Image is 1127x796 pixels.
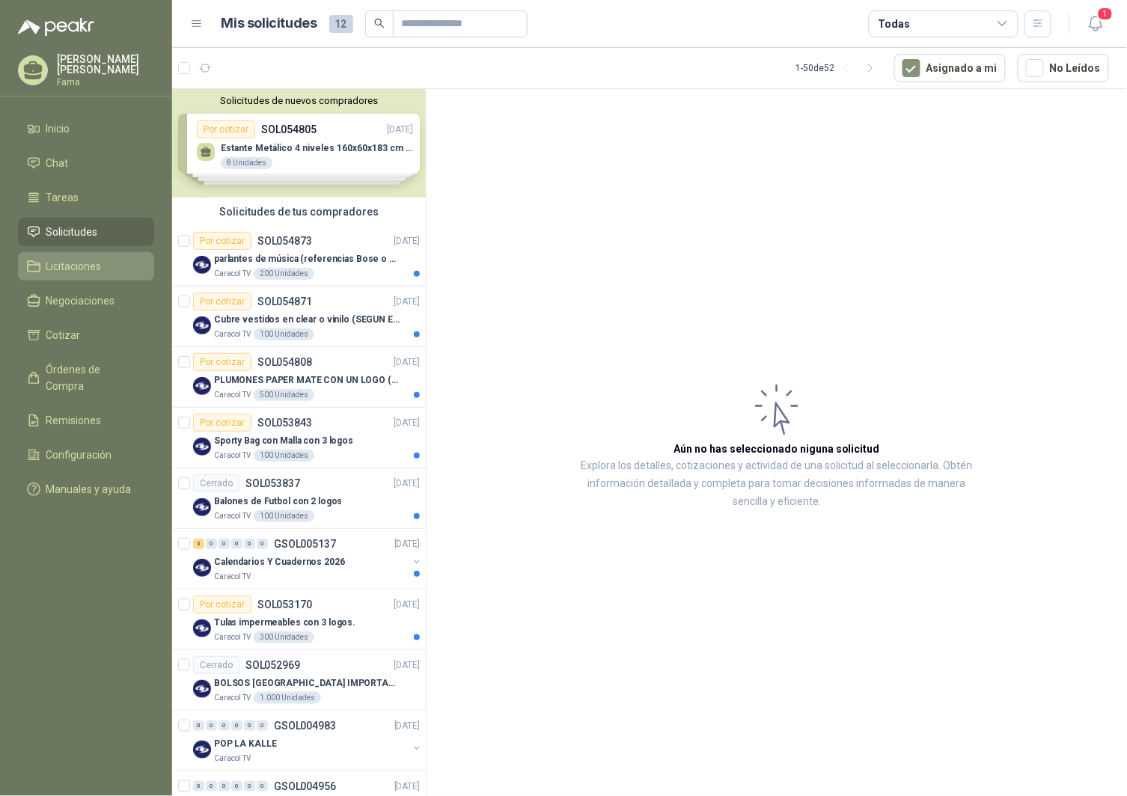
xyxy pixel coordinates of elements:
[894,54,1006,82] button: Asignado a mi
[206,720,217,731] div: 0
[219,720,230,731] div: 0
[46,412,102,429] span: Remisiones
[214,268,251,280] p: Caracol TV
[214,495,343,509] p: Balones de Futbol con 2 logos
[214,631,251,643] p: Caracol TV
[46,120,70,137] span: Inicio
[46,361,140,394] span: Órdenes de Compra
[193,232,251,250] div: Por cotizar
[193,781,204,792] div: 0
[254,450,314,462] div: 100 Unidades
[254,631,314,643] div: 300 Unidades
[394,598,420,612] p: [DATE]
[172,468,426,529] a: CerradoSOL053837[DATE] Company LogoBalones de Futbol con 2 logosCaracol TV100 Unidades
[46,224,98,240] span: Solicitudes
[231,781,242,792] div: 0
[178,95,420,106] button: Solicitudes de nuevos compradores
[219,539,230,549] div: 0
[172,650,426,711] a: CerradoSOL052969[DATE] Company LogoBOLSOS [GEOGRAPHIC_DATA] IMPORTADO [GEOGRAPHIC_DATA]-397-1Cara...
[214,328,251,340] p: Caracol TV
[254,692,321,704] div: 1.000 Unidades
[193,720,204,731] div: 0
[18,18,94,36] img: Logo peakr
[214,571,251,583] p: Caracol TV
[244,781,255,792] div: 0
[795,56,882,80] div: 1 - 50 de 52
[274,539,336,549] p: GSOL005137
[231,720,242,731] div: 0
[394,719,420,733] p: [DATE]
[254,510,314,522] div: 100 Unidades
[254,268,314,280] div: 200 Unidades
[193,474,239,492] div: Cerrado
[257,599,312,610] p: SOL053170
[18,218,154,246] a: Solicitudes
[231,539,242,549] div: 0
[257,417,312,428] p: SOL053843
[244,720,255,731] div: 0
[394,416,420,430] p: [DATE]
[257,357,312,367] p: SOL054808
[257,539,268,549] div: 0
[193,256,211,274] img: Company Logo
[257,781,268,792] div: 0
[18,114,154,143] a: Inicio
[245,660,300,670] p: SOL052969
[394,658,420,673] p: [DATE]
[394,295,420,309] p: [DATE]
[172,89,426,198] div: Solicitudes de nuevos compradoresPor cotizarSOL054805[DATE] Estante Metálico 4 niveles 160x60x183...
[57,78,154,87] p: Fama
[214,450,251,462] p: Caracol TV
[257,296,312,307] p: SOL054871
[214,434,353,448] p: Sporty Bag con Malla con 3 logos
[193,741,211,759] img: Company Logo
[245,478,300,489] p: SOL053837
[214,389,251,401] p: Caracol TV
[1082,10,1109,37] button: 1
[254,328,314,340] div: 100 Unidades
[214,555,345,569] p: Calendarios Y Cuadernos 2026
[193,535,423,583] a: 3 0 0 0 0 0 GSOL005137[DATE] Company LogoCalendarios Y Cuadernos 2026Caracol TV
[214,676,400,691] p: BOLSOS [GEOGRAPHIC_DATA] IMPORTADO [GEOGRAPHIC_DATA]-397-1
[18,355,154,400] a: Órdenes de Compra
[1018,54,1109,82] button: No Leídos
[46,481,132,497] span: Manuales y ayuda
[46,189,79,206] span: Tareas
[193,559,211,577] img: Company Logo
[193,596,251,613] div: Por cotizar
[18,475,154,503] a: Manuales y ayuda
[18,252,154,281] a: Licitaciones
[193,498,211,516] img: Company Logo
[46,293,115,309] span: Negociaciones
[18,183,154,212] a: Tareas
[18,149,154,177] a: Chat
[394,234,420,248] p: [DATE]
[172,408,426,468] a: Por cotizarSOL053843[DATE] Company LogoSporty Bag con Malla con 3 logosCaracol TV100 Unidades
[214,753,251,765] p: Caracol TV
[172,347,426,408] a: Por cotizarSOL054808[DATE] Company LogoPLUMONES PAPER MATE CON UN LOGO (SEGUN REF.ADJUNTA)Caracol...
[214,252,400,266] p: parlantes de música (referencias Bose o Alexa) CON MARCACION 1 LOGO (Mas datos en el adjunto)
[394,537,420,551] p: [DATE]
[576,457,977,511] p: Explora los detalles, cotizaciones y actividad de una solicitud al seleccionarla. Obtén informaci...
[214,737,277,751] p: POP LA KALLE
[172,287,426,347] a: Por cotizarSOL054871[DATE] Company LogoCubre vestidos en clear o vinilo (SEGUN ESPECIFICACIONES D...
[214,616,355,630] p: Tulas impermeables con 3 logos.
[394,780,420,794] p: [DATE]
[46,258,102,275] span: Licitaciones
[206,539,217,549] div: 0
[394,477,420,491] p: [DATE]
[193,353,251,371] div: Por cotizar
[193,539,204,549] div: 3
[257,236,312,246] p: SOL054873
[46,327,81,343] span: Cotizar
[46,447,112,463] span: Configuración
[193,438,211,456] img: Company Logo
[244,539,255,549] div: 0
[394,355,420,370] p: [DATE]
[57,54,154,75] p: [PERSON_NAME] [PERSON_NAME]
[172,198,426,226] div: Solicitudes de tus compradores
[172,590,426,650] a: Por cotizarSOL053170[DATE] Company LogoTulas impermeables con 3 logos.Caracol TV300 Unidades
[193,414,251,432] div: Por cotizar
[219,781,230,792] div: 0
[206,781,217,792] div: 0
